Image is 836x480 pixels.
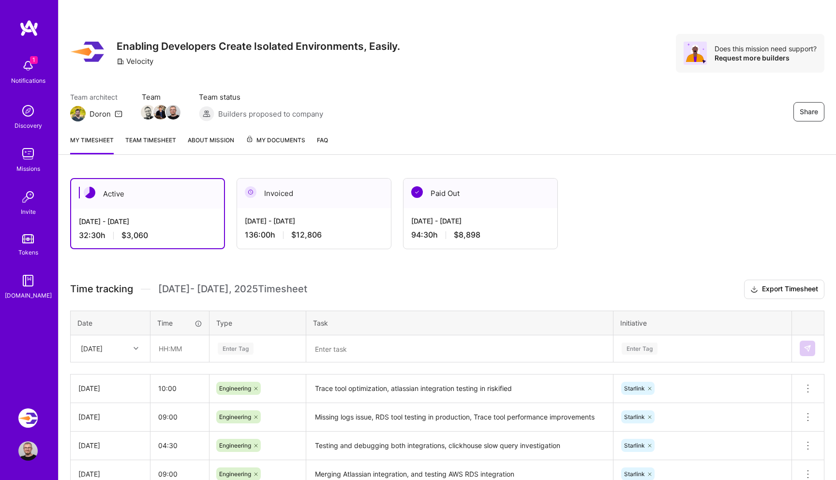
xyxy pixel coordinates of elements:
[15,120,42,131] div: Discovery
[22,234,34,243] img: tokens
[199,92,323,102] span: Team status
[79,230,216,240] div: 32:30 h
[71,179,224,209] div: Active
[18,101,38,120] img: discovery
[246,135,305,146] span: My Documents
[218,341,254,356] div: Enter Tag
[70,283,133,295] span: Time tracking
[158,283,307,295] span: [DATE] - [DATE] , 2025 Timesheet
[219,413,251,420] span: Engineering
[622,341,657,356] div: Enter Tag
[237,179,391,208] div: Invoiced
[16,408,40,428] a: Velocity: Enabling Developers Create Isolated Environments, Easily.
[90,109,111,119] div: Doron
[11,75,45,86] div: Notifications
[307,375,612,402] textarea: Trace tool optimization, atlassian integration testing in riskified
[245,186,256,198] img: Invoiced
[78,440,142,450] div: [DATE]
[804,345,811,352] img: Submit
[624,442,645,449] span: Starlink
[78,383,142,393] div: [DATE]
[154,104,167,120] a: Team Member Avatar
[218,109,323,119] span: Builders proposed to company
[150,433,209,458] input: HH:MM
[18,144,38,164] img: teamwork
[142,104,154,120] a: Team Member Avatar
[411,186,423,198] img: Paid Out
[307,433,612,459] textarea: Testing and debugging both integrations, clickhouse slow query investigation
[750,285,758,295] i: icon Download
[246,135,305,154] a: My Documents
[153,105,168,120] img: Team Member Avatar
[219,385,251,392] span: Engineering
[5,290,52,300] div: [DOMAIN_NAME]
[454,230,480,240] span: $8,898
[121,230,148,240] span: $3,060
[117,40,400,52] h3: Enabling Developers Create Isolated Environments, Easily.
[79,216,216,226] div: [DATE] - [DATE]
[16,164,40,174] div: Missions
[306,311,613,335] th: Task
[30,56,38,64] span: 1
[245,216,383,226] div: [DATE] - [DATE]
[291,230,322,240] span: $12,806
[18,187,38,207] img: Invite
[167,104,179,120] a: Team Member Avatar
[403,179,557,208] div: Paid Out
[71,311,150,335] th: Date
[18,247,38,257] div: Tokens
[141,105,155,120] img: Team Member Avatar
[150,404,209,430] input: HH:MM
[18,408,38,428] img: Velocity: Enabling Developers Create Isolated Environments, Easily.
[620,318,785,328] div: Initiative
[800,107,818,117] span: Share
[115,110,122,118] i: icon Mail
[209,311,306,335] th: Type
[18,56,38,75] img: bell
[134,346,138,351] i: icon Chevron
[70,135,114,154] a: My timesheet
[18,441,38,461] img: User Avatar
[166,105,180,120] img: Team Member Avatar
[219,442,251,449] span: Engineering
[219,470,251,478] span: Engineering
[411,216,550,226] div: [DATE] - [DATE]
[19,19,39,37] img: logo
[411,230,550,240] div: 94:30 h
[81,344,103,354] div: [DATE]
[16,441,40,461] a: User Avatar
[150,375,209,401] input: HH:MM
[188,135,234,154] a: About Mission
[317,135,328,154] a: FAQ
[117,56,153,66] div: Velocity
[151,336,209,361] input: HH:MM
[125,135,176,154] a: Team timesheet
[70,34,105,69] img: Company Logo
[793,102,824,121] button: Share
[78,469,142,479] div: [DATE]
[70,92,122,102] span: Team architect
[157,318,202,328] div: Time
[307,404,612,431] textarea: Missing logs issue, RDS tool testing in production, Trace tool performance improvements
[199,106,214,121] img: Builders proposed to company
[624,413,645,420] span: Starlink
[715,44,817,53] div: Does this mission need support?
[84,187,95,198] img: Active
[624,470,645,478] span: Starlink
[18,271,38,290] img: guide book
[744,280,824,299] button: Export Timesheet
[715,53,817,62] div: Request more builders
[624,385,645,392] span: Starlink
[142,92,179,102] span: Team
[70,106,86,121] img: Team Architect
[245,230,383,240] div: 136:00 h
[21,207,36,217] div: Invite
[684,42,707,65] img: Avatar
[117,58,124,65] i: icon CompanyGray
[78,412,142,422] div: [DATE]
